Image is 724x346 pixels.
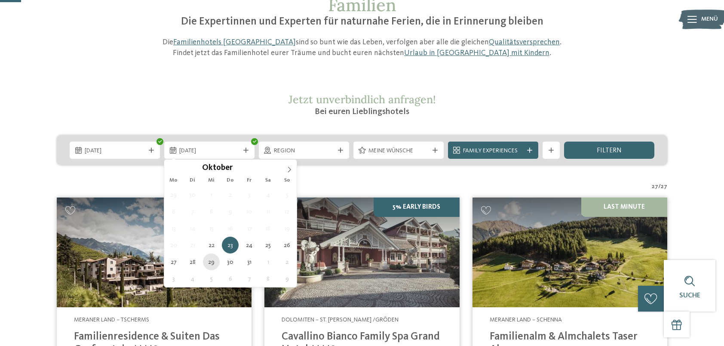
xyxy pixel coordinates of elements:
[165,186,182,203] span: September 29, 2025
[288,93,436,106] span: Jetzt unverbindlich anfragen!
[463,147,523,155] span: Family Experiences
[260,270,276,287] span: November 8, 2025
[274,147,334,155] span: Region
[184,270,201,287] span: November 4, 2025
[652,182,658,191] span: 27
[57,198,252,307] img: Familienhotels gesucht? Hier findet ihr die besten!
[164,178,183,183] span: Mo
[202,164,233,173] span: Oktober
[158,37,566,59] p: Die sind so bunt wie das Leben, verfolgen aber alle die gleichen . Findet jetzt das Familienhotel...
[279,220,295,237] span: Oktober 19, 2025
[279,270,295,287] span: November 9, 2025
[222,253,239,270] span: Oktober 30, 2025
[315,108,409,116] span: Bei euren Lieblingshotels
[679,292,700,299] span: Suche
[241,203,258,220] span: Oktober 10, 2025
[278,178,297,183] span: So
[222,186,239,203] span: Oktober 2, 2025
[165,237,182,253] span: Oktober 20, 2025
[241,253,258,270] span: Oktober 31, 2025
[184,253,201,270] span: Oktober 28, 2025
[260,237,276,253] span: Oktober 25, 2025
[240,178,259,183] span: Fr
[165,203,182,220] span: Oktober 6, 2025
[222,203,239,220] span: Oktober 9, 2025
[203,253,220,270] span: Oktober 29, 2025
[241,237,258,253] span: Oktober 24, 2025
[222,220,239,237] span: Oktober 16, 2025
[203,270,220,287] span: November 5, 2025
[282,317,399,323] span: Dolomiten – St. [PERSON_NAME] /Gröden
[279,203,295,220] span: Oktober 12, 2025
[165,253,182,270] span: Oktober 27, 2025
[203,186,220,203] span: Oktober 1, 2025
[165,220,182,237] span: Oktober 13, 2025
[184,203,201,220] span: Oktober 7, 2025
[179,147,239,155] span: [DATE]
[490,317,562,323] span: Meraner Land – Schenna
[184,237,201,253] span: Oktober 21, 2025
[279,186,295,203] span: Oktober 5, 2025
[661,182,667,191] span: 27
[165,270,182,287] span: November 3, 2025
[368,147,429,155] span: Meine Wünsche
[658,182,661,191] span: /
[279,237,295,253] span: Oktober 26, 2025
[183,178,202,183] span: Di
[181,16,543,27] span: Die Expertinnen und Experten für naturnahe Ferien, die in Erinnerung bleiben
[264,198,459,307] img: Family Spa Grand Hotel Cavallino Bianco ****ˢ
[241,270,258,287] span: November 7, 2025
[404,49,549,57] a: Urlaub in [GEOGRAPHIC_DATA] mit Kindern
[74,317,149,323] span: Meraner Land – Tscherms
[597,147,622,154] span: filtern
[184,186,201,203] span: September 30, 2025
[203,237,220,253] span: Oktober 22, 2025
[222,270,239,287] span: November 6, 2025
[241,186,258,203] span: Oktober 3, 2025
[260,220,276,237] span: Oktober 18, 2025
[259,178,278,183] span: Sa
[85,147,145,155] span: [DATE]
[221,178,240,183] span: Do
[472,198,667,307] img: Familienhotels gesucht? Hier findet ihr die besten!
[203,220,220,237] span: Oktober 15, 2025
[260,203,276,220] span: Oktober 11, 2025
[222,237,239,253] span: Oktober 23, 2025
[241,220,258,237] span: Oktober 17, 2025
[184,220,201,237] span: Oktober 14, 2025
[173,38,296,46] a: Familienhotels [GEOGRAPHIC_DATA]
[260,253,276,270] span: November 1, 2025
[233,163,261,172] input: Year
[203,203,220,220] span: Oktober 8, 2025
[202,178,221,183] span: Mi
[260,186,276,203] span: Oktober 4, 2025
[489,38,560,46] a: Qualitätsversprechen
[279,253,295,270] span: November 2, 2025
